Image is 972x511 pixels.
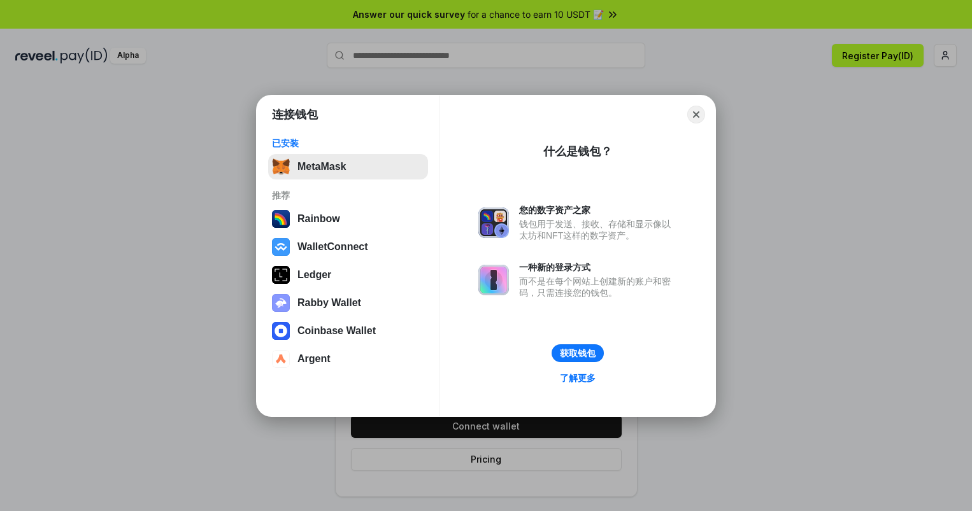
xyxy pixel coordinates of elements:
div: 而不是在每个网站上创建新的账户和密码，只需连接您的钱包。 [519,276,677,298]
div: 您的数字资产之家 [519,204,677,216]
button: MetaMask [268,154,428,179]
img: svg+xml,%3Csvg%20width%3D%22120%22%20height%3D%22120%22%20viewBox%3D%220%200%20120%20120%22%20fil... [272,210,290,228]
button: WalletConnect [268,234,428,260]
img: svg+xml,%3Csvg%20xmlns%3D%22http%3A%2F%2Fwww.w3.org%2F2000%2Fsvg%22%20fill%3D%22none%22%20viewBox... [478,265,509,295]
a: 了解更多 [552,370,603,386]
img: svg+xml,%3Csvg%20xmlns%3D%22http%3A%2F%2Fwww.w3.org%2F2000%2Fsvg%22%20fill%3D%22none%22%20viewBox... [478,207,509,238]
img: svg+xml,%3Csvg%20fill%3D%22none%22%20height%3D%2233%22%20viewBox%3D%220%200%2035%2033%22%20width%... [272,158,290,176]
div: Argent [297,353,331,365]
div: Ledger [297,269,331,281]
button: Argent [268,346,428,372]
div: 钱包用于发送、接收、存储和显示像以太坊和NFT这样的数字资产。 [519,218,677,241]
img: svg+xml,%3Csvg%20xmlns%3D%22http%3A%2F%2Fwww.w3.org%2F2000%2Fsvg%22%20width%3D%2228%22%20height%3... [272,266,290,284]
div: 什么是钱包？ [543,144,612,159]
div: 了解更多 [560,372,596,384]
div: Rainbow [297,213,340,225]
div: 推荐 [272,190,424,201]
img: svg+xml,%3Csvg%20xmlns%3D%22http%3A%2F%2Fwww.w3.org%2F2000%2Fsvg%22%20fill%3D%22none%22%20viewBox... [272,294,290,312]
button: 获取钱包 [552,344,604,362]
img: svg+xml,%3Csvg%20width%3D%2228%22%20height%3D%2228%22%20viewBox%3D%220%200%2028%2028%22%20fill%3D... [272,350,290,368]
div: Coinbase Wallet [297,325,376,337]
h1: 连接钱包 [272,107,318,122]
button: Rabby Wallet [268,290,428,316]
div: WalletConnect [297,241,368,253]
div: MetaMask [297,161,346,172]
img: svg+xml,%3Csvg%20width%3D%2228%22%20height%3D%2228%22%20viewBox%3D%220%200%2028%2028%22%20fill%3D... [272,322,290,340]
div: 已安装 [272,137,424,149]
img: svg+xml,%3Csvg%20width%3D%2228%22%20height%3D%2228%22%20viewBox%3D%220%200%2028%2028%22%20fill%3D... [272,238,290,256]
div: 获取钱包 [560,347,596,359]
div: Rabby Wallet [297,297,361,309]
button: Rainbow [268,206,428,232]
button: Ledger [268,262,428,288]
div: 一种新的登录方式 [519,262,677,273]
button: Coinbase Wallet [268,318,428,344]
button: Close [687,106,705,123]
